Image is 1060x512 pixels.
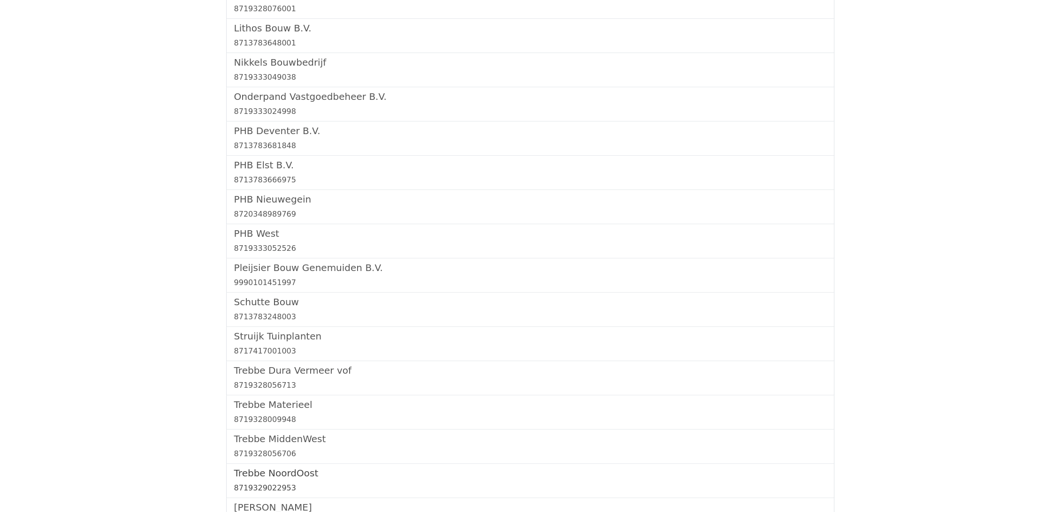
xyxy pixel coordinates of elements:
[234,91,826,102] h5: Onderpand Vastgoedbeheer B.V.
[234,57,826,68] h5: Nikkels Bouwbedrijf
[234,72,826,83] div: 8719333049038
[234,243,826,254] div: 8719333052526
[234,433,826,444] h5: Trebbe MiddenWest
[234,228,826,254] a: PHB West8719333052526
[234,277,826,288] div: 9990101451997
[234,365,826,376] h5: Trebbe Dura Vermeer vof
[234,331,826,342] h5: Struijk Tuinplanten
[234,262,826,288] a: Pleijsier Bouw Genemuiden B.V.9990101451997
[234,106,826,117] div: 8719333024998
[234,174,826,186] div: 8713783666975
[234,399,826,410] h5: Trebbe Materieel
[234,228,826,239] h5: PHB West
[234,209,826,220] div: 8720348989769
[234,23,826,34] h5: Lithos Bouw B.V.
[234,296,826,323] a: Schutte Bouw8713783248003
[234,433,826,459] a: Trebbe MiddenWest8719328056706
[234,467,826,479] h5: Trebbe NoordOost
[234,448,826,459] div: 8719328056706
[234,159,826,186] a: PHB Elst B.V.8713783666975
[234,365,826,391] a: Trebbe Dura Vermeer vof8719328056713
[234,346,826,357] div: 8717417001003
[234,91,826,117] a: Onderpand Vastgoedbeheer B.V.8719333024998
[234,380,826,391] div: 8719328056713
[234,23,826,49] a: Lithos Bouw B.V.8713783648001
[234,159,826,171] h5: PHB Elst B.V.
[234,414,826,425] div: 8719328009948
[234,194,826,220] a: PHB Nieuwegein8720348989769
[234,331,826,357] a: Struijk Tuinplanten8717417001003
[234,140,826,151] div: 8713783681848
[234,125,826,151] a: PHB Deventer B.V.8713783681848
[234,194,826,205] h5: PHB Nieuwegein
[234,399,826,425] a: Trebbe Materieel8719328009948
[234,311,826,323] div: 8713783248003
[234,38,826,49] div: 8713783648001
[234,57,826,83] a: Nikkels Bouwbedrijf8719333049038
[234,296,826,308] h5: Schutte Bouw
[234,482,826,494] div: 8719329022953
[234,262,826,273] h5: Pleijsier Bouw Genemuiden B.V.
[234,125,826,136] h5: PHB Deventer B.V.
[234,467,826,494] a: Trebbe NoordOost8719329022953
[234,3,826,15] div: 8719328076001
